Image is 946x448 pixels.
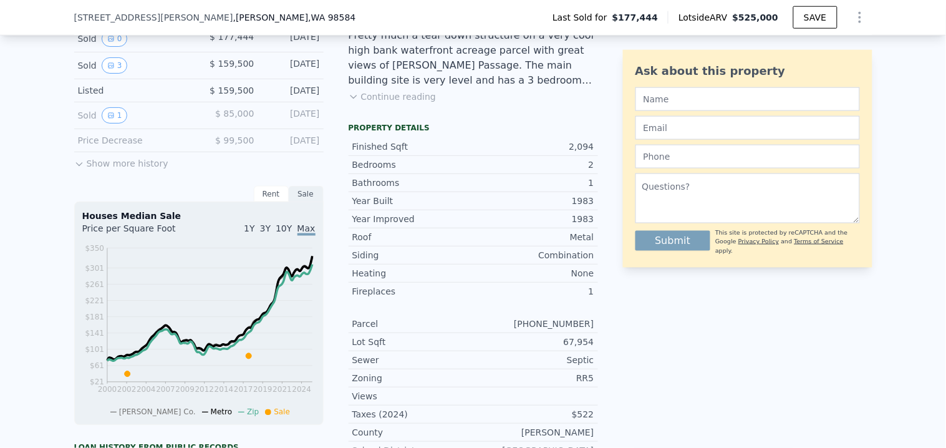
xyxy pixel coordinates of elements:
div: Bedrooms [352,158,473,171]
input: Email [635,116,860,140]
button: Continue reading [349,90,437,103]
span: [PERSON_NAME] Co. [119,408,196,417]
div: Year Improved [352,213,473,225]
input: Phone [635,145,860,168]
div: [DATE] [264,57,320,74]
span: , [PERSON_NAME] [233,11,356,24]
div: Rent [254,186,289,202]
div: Sold [78,107,189,124]
div: [DATE] [264,134,320,147]
span: $177,444 [612,11,659,24]
a: Privacy Policy [738,238,779,245]
div: Ask about this property [635,62,860,80]
div: Combination [473,249,594,261]
input: Name [635,87,860,111]
div: 67,954 [473,336,594,348]
div: [PERSON_NAME] [473,426,594,439]
div: Sold [78,31,189,47]
div: None [473,267,594,280]
span: 1Y [244,223,254,233]
span: Metro [211,408,232,417]
div: Roof [352,231,473,243]
span: $525,000 [733,12,779,22]
div: Listed [78,84,189,97]
div: Price Decrease [78,134,189,147]
tspan: $301 [85,264,104,273]
span: Last Sold for [553,11,612,24]
span: [STREET_ADDRESS][PERSON_NAME] [74,11,233,24]
div: Taxes (2024) [352,408,473,421]
div: Septic [473,354,594,366]
div: 2 [473,158,594,171]
div: 1 [473,177,594,189]
div: This site is protected by reCAPTCHA and the Google and apply. [715,228,859,255]
button: View historical data [102,57,128,74]
div: Year Built [352,195,473,207]
tspan: 2024 [292,386,311,394]
div: RR5 [473,372,594,384]
div: Siding [352,249,473,261]
tspan: 2021 [273,386,292,394]
div: Heating [352,267,473,280]
div: Views [352,390,473,402]
span: $ 85,000 [215,109,254,119]
tspan: 2000 [97,386,117,394]
button: SAVE [793,6,837,29]
div: [PHONE_NUMBER] [473,318,594,330]
div: Sewer [352,354,473,366]
tspan: 2012 [195,386,214,394]
button: Show more history [74,152,168,170]
tspan: 2007 [156,386,175,394]
div: [DATE] [264,31,320,47]
span: 3Y [260,223,271,233]
button: View historical data [102,31,128,47]
div: Bathrooms [352,177,473,189]
div: Sold [78,57,189,74]
span: Zip [247,408,259,417]
span: Max [297,223,316,236]
div: [DATE] [264,107,320,124]
div: Sale [289,186,324,202]
div: 1 [473,285,594,298]
tspan: $261 [85,280,104,289]
a: Terms of Service [794,238,844,245]
div: Zoning [352,372,473,384]
span: 10Y [276,223,292,233]
div: Metal [473,231,594,243]
tspan: $141 [85,329,104,338]
span: , WA 98584 [308,12,355,22]
div: Property details [349,123,598,133]
div: 2,094 [473,140,594,153]
tspan: $221 [85,296,104,305]
div: Lot Sqft [352,336,473,348]
tspan: 2019 [253,386,273,394]
tspan: 2017 [233,386,253,394]
tspan: $181 [85,313,104,321]
tspan: 2009 [175,386,195,394]
div: Fireplaces [352,285,473,298]
div: Pretty much a tear down structure on a very cool high bank waterfront acreage parcel with great v... [349,28,598,88]
tspan: 2002 [117,386,136,394]
div: Price per Square Foot [82,222,199,242]
span: Lotside ARV [678,11,732,24]
div: [DATE] [264,84,320,97]
div: Houses Median Sale [82,210,316,222]
div: 1983 [473,195,594,207]
button: Show Options [847,5,872,30]
div: Finished Sqft [352,140,473,153]
tspan: $21 [90,378,104,387]
span: $ 159,500 [210,59,254,69]
span: $ 177,444 [210,32,254,42]
tspan: $61 [90,362,104,371]
tspan: $350 [85,244,104,253]
div: County [352,426,473,439]
tspan: 2004 [137,386,156,394]
tspan: $101 [85,346,104,354]
button: Submit [635,231,711,251]
span: $ 159,500 [210,85,254,95]
div: $522 [473,408,594,421]
button: View historical data [102,107,128,124]
div: Parcel [352,318,473,330]
span: Sale [274,408,290,417]
tspan: 2014 [214,386,233,394]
